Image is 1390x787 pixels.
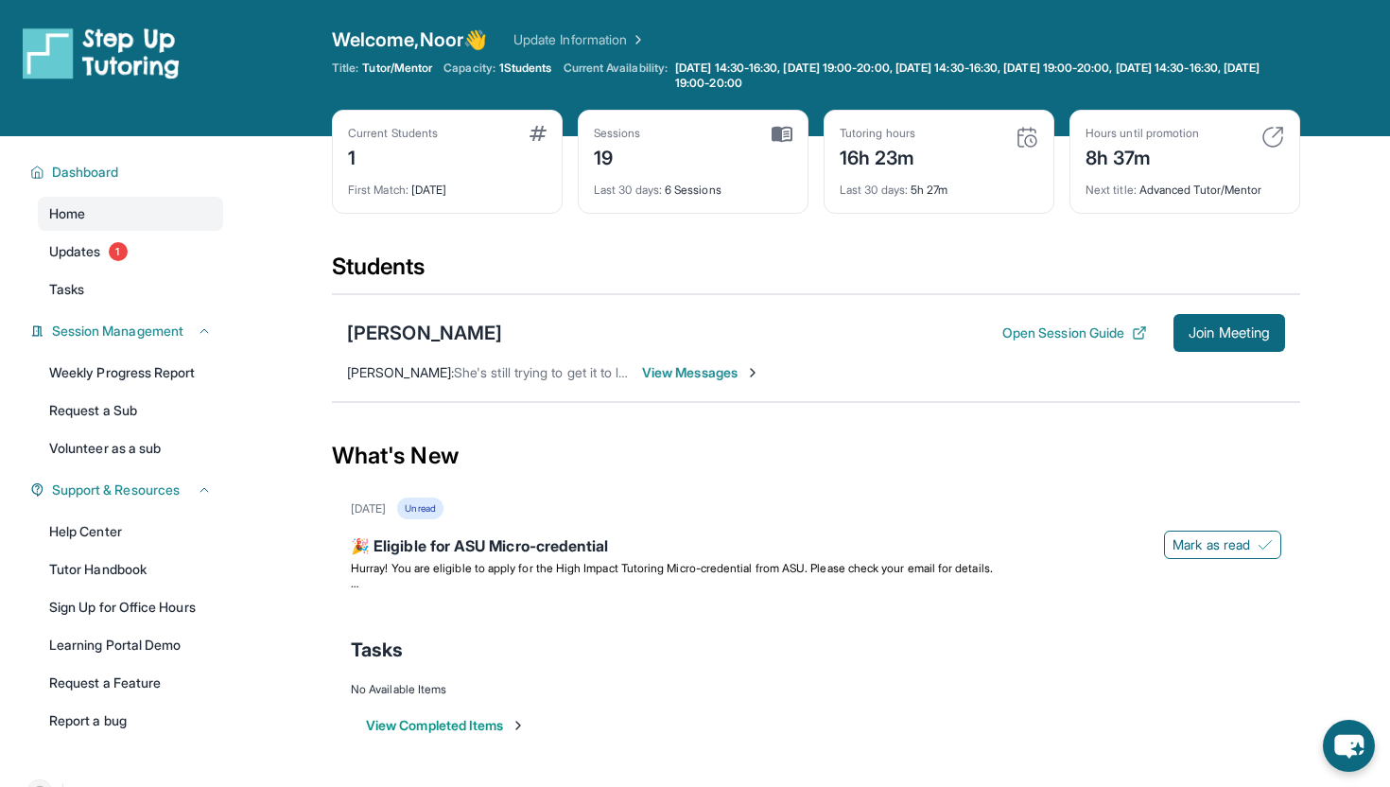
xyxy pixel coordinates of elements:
[351,501,386,516] div: [DATE]
[347,320,502,346] div: [PERSON_NAME]
[38,431,223,465] a: Volunteer as a sub
[348,126,438,141] div: Current Students
[840,183,908,197] span: Last 30 days :
[454,364,634,380] span: She's still trying to get it to log
[594,141,641,171] div: 19
[109,242,128,261] span: 1
[332,26,487,53] span: Welcome, Noor 👋
[351,682,1281,697] div: No Available Items
[38,552,223,586] a: Tutor Handbook
[642,363,760,382] span: View Messages
[44,322,212,341] button: Session Management
[348,171,547,198] div: [DATE]
[671,61,1300,91] a: [DATE] 14:30-16:30, [DATE] 19:00-20:00, [DATE] 14:30-16:30, [DATE] 19:00-20:00, [DATE] 14:30-16:3...
[499,61,552,76] span: 1 Students
[38,393,223,428] a: Request a Sub
[397,498,443,519] div: Unread
[348,183,408,197] span: First Match :
[675,61,1296,91] span: [DATE] 14:30-16:30, [DATE] 19:00-20:00, [DATE] 14:30-16:30, [DATE] 19:00-20:00, [DATE] 14:30-16:3...
[52,322,183,341] span: Session Management
[52,481,180,499] span: Support & Resources
[594,171,792,198] div: 6 Sessions
[38,590,223,624] a: Sign Up for Office Hours
[23,26,180,79] img: logo
[332,61,358,76] span: Title:
[351,534,1281,561] div: 🎉 Eligible for ASU Micro-credential
[627,30,646,49] img: Chevron Right
[564,61,668,91] span: Current Availability:
[362,61,432,76] span: Tutor/Mentor
[1173,535,1250,554] span: Mark as read
[772,126,792,143] img: card
[594,126,641,141] div: Sessions
[351,561,993,575] span: Hurray! You are eligible to apply for the High Impact Tutoring Micro-credential from ASU. Please ...
[38,628,223,662] a: Learning Portal Demo
[52,163,119,182] span: Dashboard
[1086,126,1199,141] div: Hours until promotion
[1002,324,1147,342] button: Open Session Guide
[347,364,454,380] span: [PERSON_NAME] :
[38,515,223,549] a: Help Center
[1173,314,1285,352] button: Join Meeting
[1016,126,1038,149] img: card
[38,235,223,269] a: Updates1
[332,252,1300,293] div: Students
[513,30,646,49] a: Update Information
[840,171,1038,198] div: 5h 27m
[1258,537,1273,552] img: Mark as read
[38,272,223,306] a: Tasks
[1261,126,1284,149] img: card
[351,637,403,663] span: Tasks
[38,356,223,390] a: Weekly Progress Report
[49,204,85,223] span: Home
[38,704,223,738] a: Report a bug
[1086,171,1284,198] div: Advanced Tutor/Mentor
[1086,183,1137,197] span: Next title :
[1164,531,1281,559] button: Mark as read
[44,481,212,499] button: Support & Resources
[1086,141,1199,171] div: 8h 37m
[38,666,223,700] a: Request a Feature
[44,163,212,182] button: Dashboard
[348,141,438,171] div: 1
[332,414,1300,498] div: What's New
[49,280,84,299] span: Tasks
[745,365,760,380] img: Chevron-Right
[530,126,547,141] img: card
[49,242,101,261] span: Updates
[594,183,662,197] span: Last 30 days :
[1323,720,1375,772] button: chat-button
[840,141,915,171] div: 16h 23m
[366,716,526,735] button: View Completed Items
[840,126,915,141] div: Tutoring hours
[1189,327,1270,339] span: Join Meeting
[443,61,495,76] span: Capacity:
[38,197,223,231] a: Home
